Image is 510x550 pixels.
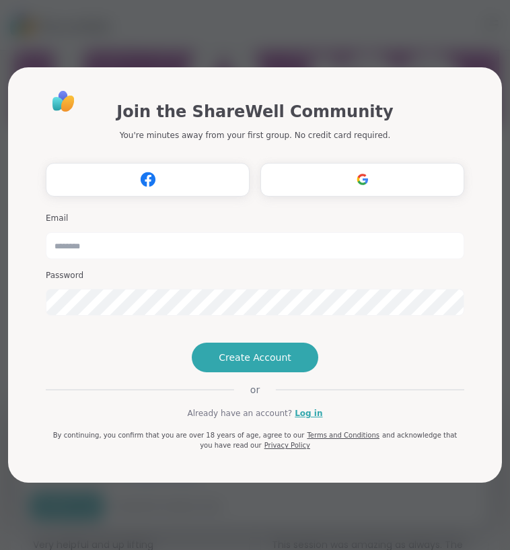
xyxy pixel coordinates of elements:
a: Log in [295,407,322,419]
h1: Join the ShareWell Community [116,100,393,124]
span: Create Account [219,351,291,364]
p: You're minutes away from your first group. No credit card required. [120,129,390,141]
button: Create Account [192,343,318,372]
h3: Password [46,270,464,281]
a: Privacy Policy [264,442,310,449]
img: ShareWell Logo [48,86,79,116]
a: Terms and Conditions [307,432,379,439]
span: By continuing, you confirm that you are over 18 years of age, agree to our [53,432,305,439]
span: Already have an account? [187,407,292,419]
h3: Email [46,213,464,224]
img: ShareWell Logomark [135,167,161,192]
span: or [234,383,276,397]
img: ShareWell Logomark [350,167,375,192]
